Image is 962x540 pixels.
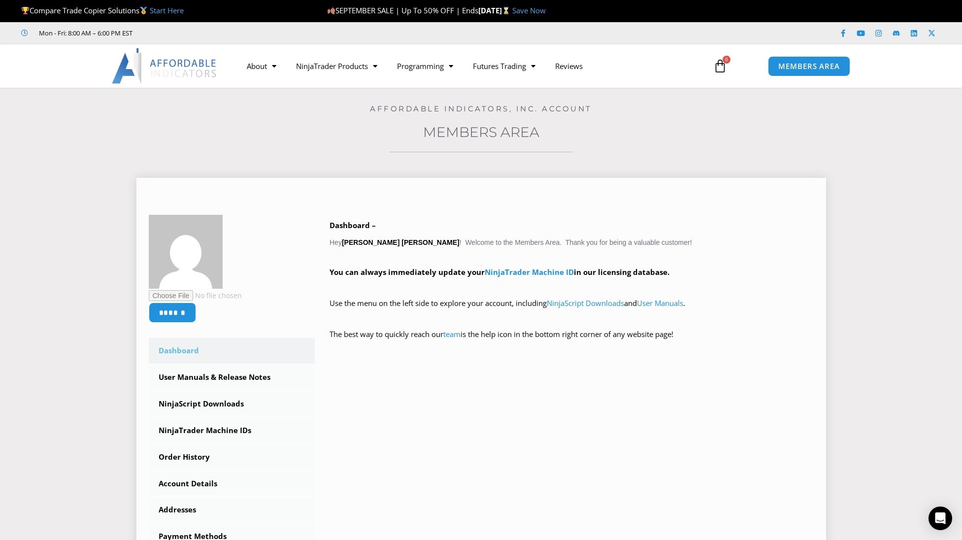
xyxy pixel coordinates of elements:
[150,5,184,15] a: Start Here
[547,298,624,308] a: NinjaScript Downloads
[146,28,294,38] iframe: Customer reviews powered by Trustpilot
[140,7,147,14] img: 🥇
[22,7,29,14] img: 🏆
[723,56,730,64] span: 0
[286,55,387,77] a: NinjaTrader Products
[778,63,840,70] span: MEMBERS AREA
[21,5,184,15] span: Compare Trade Copier Solutions
[36,27,133,39] span: Mon - Fri: 8:00 AM – 6:00 PM EST
[768,56,850,76] a: MEMBERS AREA
[443,329,461,339] a: team
[112,48,218,84] img: LogoAI | Affordable Indicators – NinjaTrader
[149,471,315,497] a: Account Details
[328,7,335,14] img: 🍂
[237,55,702,77] nav: Menu
[485,267,574,277] a: NinjaTrader Machine ID
[149,444,315,470] a: Order History
[545,55,593,77] a: Reviews
[149,338,315,364] a: Dashboard
[330,297,814,324] p: Use the menu on the left side to explore your account, including and .
[237,55,286,77] a: About
[698,52,742,80] a: 0
[342,238,460,246] strong: [PERSON_NAME] [PERSON_NAME]
[149,391,315,417] a: NinjaScript Downloads
[149,418,315,443] a: NinjaTrader Machine IDs
[512,5,546,15] a: Save Now
[370,104,592,113] a: Affordable Indicators, Inc. Account
[330,267,669,277] strong: You can always immediately update your in our licensing database.
[149,497,315,523] a: Addresses
[423,124,539,140] a: Members Area
[502,7,510,14] img: ⌛
[478,5,512,15] strong: [DATE]
[929,506,952,530] div: Open Intercom Messenger
[387,55,463,77] a: Programming
[330,220,376,230] b: Dashboard –
[149,215,223,289] img: 45c0057e6f4855a36cff5f96179758a8b12d68a3e26da419b00d2a9fa1d712f1
[463,55,545,77] a: Futures Trading
[330,219,814,355] div: Hey ! Welcome to the Members Area. Thank you for being a valuable customer!
[330,328,814,355] p: The best way to quickly reach our is the help icon in the bottom right corner of any website page!
[149,365,315,390] a: User Manuals & Release Notes
[327,5,478,15] span: SEPTEMBER SALE | Up To 50% OFF | Ends
[637,298,683,308] a: User Manuals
